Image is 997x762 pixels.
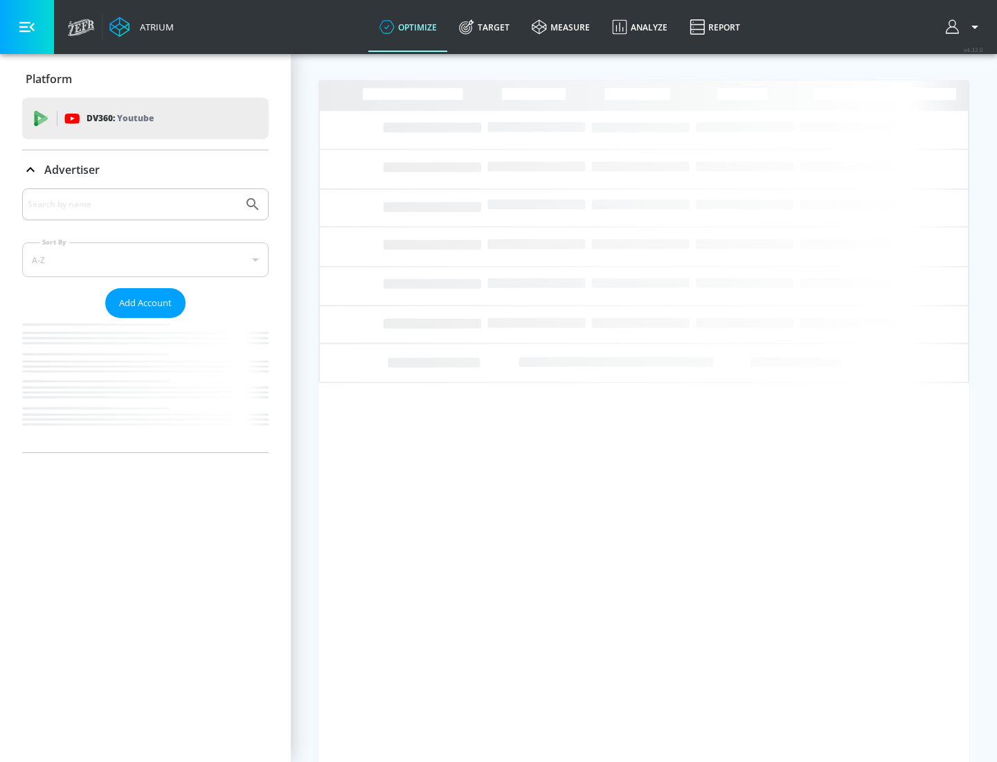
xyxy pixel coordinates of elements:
p: DV360: [87,111,154,126]
input: Search by name [28,195,237,213]
div: A-Z [22,242,269,277]
a: measure [521,2,601,52]
a: Analyze [601,2,679,52]
div: DV360: Youtube [22,98,269,139]
p: Advertiser [44,162,100,177]
a: Atrium [109,17,174,37]
a: Report [679,2,751,52]
div: Advertiser [22,150,269,189]
p: Youtube [117,111,154,125]
div: Platform [22,60,269,98]
button: Add Account [105,288,186,318]
div: Atrium [134,21,174,33]
a: optimize [368,2,448,52]
span: v 4.32.0 [964,46,983,53]
div: Advertiser [22,188,269,452]
a: Target [448,2,521,52]
nav: list of Advertiser [22,318,269,452]
span: Add Account [119,295,172,311]
label: Sort By [39,238,69,247]
p: Platform [26,71,72,87]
